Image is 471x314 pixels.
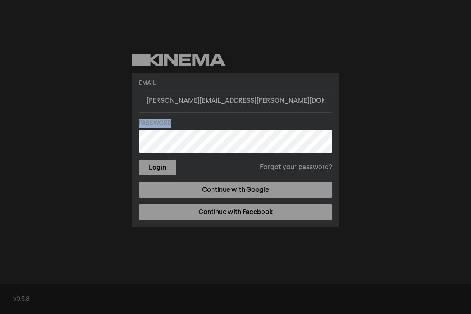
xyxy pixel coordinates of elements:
[139,119,332,128] label: Password
[139,79,332,88] label: Email
[260,163,332,172] a: Forgot your password?
[139,160,176,175] button: Login
[13,295,458,304] div: v0.5.8
[139,204,332,220] a: Continue with Facebook
[139,182,332,198] a: Continue with Google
